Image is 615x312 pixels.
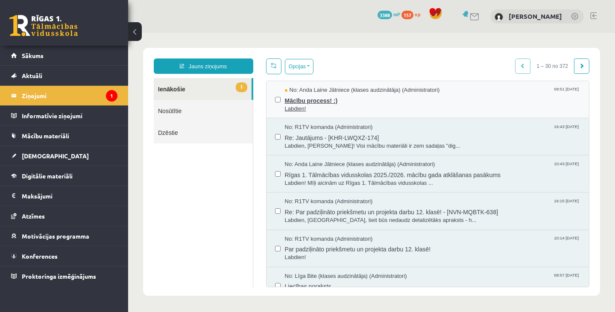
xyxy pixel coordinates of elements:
button: Opcijas [157,26,185,41]
legend: Maksājumi [22,186,117,206]
span: Rīgas 1. Tālmācības vidusskolas 2025./2026. mācību gada atklāšanas pasākums [157,136,453,146]
a: No: Anda Laine Jātniece (klases audzinātāja) (Administratori) 10:43 [DATE] Rīgas 1. Tālmācības vi... [157,128,453,154]
span: 1 – 30 no 372 [402,26,446,41]
span: No: Anda Laine Jātniece (klases audzinātāja) (Administratori) [157,128,307,136]
i: 1 [106,90,117,102]
a: Aktuāli [11,66,117,85]
span: No: R1TV komanda (Administratori) [157,165,245,173]
a: [PERSON_NAME] [509,12,562,20]
a: 1Ienākošie [26,45,123,67]
a: Ziņojumi1 [11,86,117,105]
span: Labdien! [157,72,453,80]
span: 16:15 [DATE] [424,165,452,171]
span: 09:51 [DATE] [424,53,452,60]
span: Labdien! [157,221,453,229]
a: No: R1TV komanda (Administratori) 16:15 [DATE] Re: Par padziļināto priekšmetu un projekta darbu 1... [157,165,453,191]
a: No: R1TV komanda (Administratori) 10:14 [DATE] Par padziļināto priekšmetu un projekta darbu 12. k... [157,202,453,229]
span: 1 [108,50,119,59]
span: No: R1TV komanda (Administratori) [157,90,245,99]
a: 3388 mP [378,11,400,17]
span: [DEMOGRAPHIC_DATA] [22,152,89,160]
a: Dzēstie [26,89,125,111]
span: Labdien, [GEOGRAPHIC_DATA], šeit būs nedaudz detalizētāks apraksts - h... [157,184,453,192]
a: No: Anda Laine Jātniece (klases audzinātāja) (Administratori) 09:51 [DATE] Mācību process! :) Lab... [157,53,453,80]
a: Konferences [11,246,117,266]
span: 157 [401,11,413,19]
legend: Ziņojumi [22,86,117,105]
img: Nikoletta Nikolajenko [495,13,503,21]
a: Jauns ziņojums [26,26,125,41]
span: Mācību materiāli [22,132,69,140]
span: 16:43 [DATE] [424,90,452,97]
span: No: R1TV komanda (Administratori) [157,202,245,210]
span: 10:43 [DATE] [424,128,452,134]
span: Konferences [22,252,58,260]
a: Maksājumi [11,186,117,206]
span: Digitālie materiāli [22,172,73,180]
span: 10:14 [DATE] [424,202,452,209]
a: No: Līga Bite (klases audzinātāja) (Administratori) 08:57 [DATE] Liecības noraksts [157,239,453,266]
a: Digitālie materiāli [11,166,117,186]
a: Sākums [11,46,117,65]
span: mP [393,11,400,17]
span: Sākums [22,52,44,59]
span: Motivācijas programma [22,232,89,240]
span: Re: Par padziļināto priekšmetu un projekta darbu 12. klasē! - [NVN-MQBTK-638] [157,173,453,184]
span: 08:57 [DATE] [424,239,452,246]
span: Labdien, [PERSON_NAME]! Visi mācību materiāli ir zem sadaļas "dig... [157,109,453,117]
span: No: Līga Bite (klases audzinātāja) (Administratori) [157,239,279,248]
span: Mācību process! :) [157,61,453,72]
span: Liecības noraksts [157,247,453,258]
legend: Informatīvie ziņojumi [22,106,117,125]
a: Mācību materiāli [11,126,117,146]
span: Re: Jautājums - [KHR-LWQXZ-174] [157,99,453,109]
a: Nosūtītie [26,67,125,89]
a: Rīgas 1. Tālmācības vidusskola [9,15,78,36]
span: Labdien! Mīļi aicinām uz Rīgas 1. Tālmācības vidusskolas ... [157,146,453,155]
span: Atzīmes [22,212,45,220]
a: Proktoringa izmēģinājums [11,266,117,286]
a: Atzīmes [11,206,117,226]
span: No: Anda Laine Jātniece (klases audzinātāja) (Administratori) [157,53,312,61]
span: Par padziļināto priekšmetu un projekta darbu 12. klasē! [157,210,453,221]
span: Aktuāli [22,72,42,79]
a: No: R1TV komanda (Administratori) 16:43 [DATE] Re: Jautājums - [KHR-LWQXZ-174] Labdien, [PERSON_N... [157,90,453,117]
span: 3388 [378,11,392,19]
a: 157 xp [401,11,425,17]
span: Proktoringa izmēģinājums [22,272,96,280]
a: [DEMOGRAPHIC_DATA] [11,146,117,166]
span: xp [415,11,420,17]
a: Informatīvie ziņojumi [11,106,117,125]
a: Motivācijas programma [11,226,117,246]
